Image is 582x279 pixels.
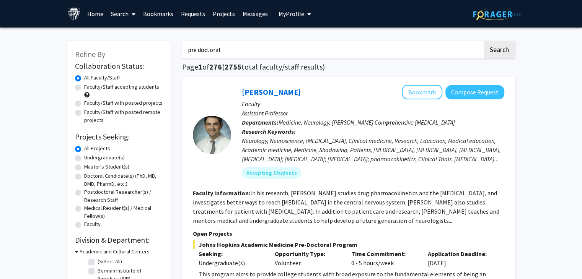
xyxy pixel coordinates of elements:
span: 2755 [225,62,241,71]
label: Undergraduate(s) [84,154,125,162]
span: Medicine, Neurology, [PERSON_NAME] Com hensive [MEDICAL_DATA] [279,118,455,126]
label: (Select All) [98,258,122,266]
label: All Faculty/Staff [84,74,120,82]
a: Home [83,0,107,27]
label: Faculty [84,220,101,228]
a: [PERSON_NAME] [242,87,301,97]
div: Neurology, Neuroscience, [MEDICAL_DATA], Clinical medicine, Research, Education, Medical educatio... [242,136,504,164]
iframe: Chat [6,245,33,273]
mat-chip: Accepting Students [242,167,302,179]
div: [DATE] [422,249,499,268]
p: Application Deadline: [428,249,493,258]
a: Bookmarks [139,0,177,27]
p: Faculty [242,99,504,109]
span: 1 [198,62,202,71]
p: Opportunity Type: [275,249,340,258]
div: Undergraduate(s) [199,258,264,268]
span: Refine By [75,49,105,59]
a: Projects [209,0,239,27]
p: Open Projects [193,229,504,238]
div: 0 - 5 hours/week [346,249,422,268]
p: Seeking: [199,249,264,258]
label: Postdoctoral Researcher(s) / Research Staff [84,188,163,204]
label: Master's Student(s) [84,163,129,171]
b: pre [386,118,395,126]
b: Departments: [242,118,279,126]
span: My Profile [279,10,304,18]
b: Research Keywords: [242,128,296,135]
label: Faculty/Staff accepting students [84,83,159,91]
label: All Projects [84,144,110,152]
span: Johns Hopkins Academic Medicine Pre-Doctoral Program [193,240,504,249]
label: Doctoral Candidate(s) (PhD, MD, DMD, PharmD, etc.) [84,172,163,188]
a: Requests [177,0,209,27]
h3: Academic and Cultural Centers [80,248,150,256]
h2: Projects Seeking: [75,132,163,141]
label: Medical Resident(s) / Medical Fellow(s) [84,204,163,220]
label: Faculty/Staff with posted projects [84,99,163,107]
button: Add Carlos Romo to Bookmarks [402,85,442,99]
p: Time Commitment: [351,249,416,258]
img: Johns Hopkins University Logo [67,7,81,21]
div: Volunteer [269,249,346,268]
label: Faculty/Staff with posted remote projects [84,108,163,124]
input: Search Keywords [182,41,483,58]
a: Messages [239,0,272,27]
b: Faculty Information: [193,189,250,197]
h2: Division & Department: [75,235,163,245]
span: 276 [209,62,222,71]
fg-read-more: In his research, [PERSON_NAME] studies drug pharmacokinetics and the [MEDICAL_DATA], and investig... [193,189,499,224]
button: Search [484,41,515,58]
h2: Collaboration Status: [75,62,163,71]
p: Assistant Professor [242,109,504,118]
h1: Page of ( total faculty/staff results) [182,62,515,71]
button: Compose Request to Carlos Romo [445,85,504,99]
img: ForagerOne Logo [473,8,521,20]
a: Search [107,0,139,27]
